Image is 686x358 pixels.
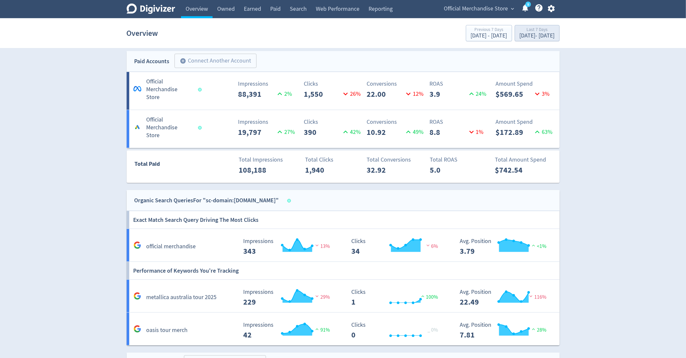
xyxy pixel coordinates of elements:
p: ROAS [430,79,489,88]
p: Clicks [304,79,363,88]
img: negative-performance.svg [314,294,320,299]
img: negative-performance.svg [528,294,534,299]
button: Connect Another Account [175,54,257,68]
button: Last 7 Days[DATE]- [DATE] [515,25,560,41]
svg: Impressions 737 [240,238,338,255]
h1: Overview [127,23,158,44]
p: 5.0 [430,164,468,176]
span: <1% [530,243,546,250]
p: 390 [304,126,341,138]
a: official merchandise Impressions 737 Impressions 343 13% Clicks 70 Clicks 34 6% Avg. Position 3.8... [127,229,560,262]
p: 19,797 [238,126,275,138]
div: [DATE] - [DATE] [520,33,555,39]
svg: Impressions 551 [240,289,338,306]
div: [DATE] - [DATE] [471,33,507,39]
p: Impressions [238,79,297,88]
text: 5 [527,2,529,7]
span: Data last synced: 27 Aug 2025, 6:01pm (AEST) [198,88,203,92]
p: Conversions [367,118,426,126]
p: 24 % [467,90,487,98]
p: 108,188 [239,164,276,176]
p: $569.65 [496,88,533,100]
p: 49 % [404,128,424,136]
p: 8.8 [430,126,467,138]
p: Impressions [238,118,297,126]
svg: Clicks 70 [348,238,446,255]
p: $172.89 [496,126,533,138]
h5: oasis tour merch [147,326,188,334]
p: 88,391 [238,88,275,100]
img: positive-performance.svg [530,243,537,248]
svg: Avg. Position 9.46 [456,322,554,339]
svg: Avg. Position 3.81 [456,238,554,255]
span: 13% [314,243,330,250]
span: Data last synced: 27 Aug 2025, 6:01pm (AEST) [198,126,203,130]
svg: Google Analytics [133,241,141,249]
p: 42 % [341,128,361,136]
p: 10.92 [367,126,404,138]
h5: Official Merchandise Store [147,78,192,101]
svg: Impressions 64 [240,322,338,339]
span: 116% [528,294,546,300]
h5: official merchandise [147,243,196,251]
button: Previous 7 Days[DATE] - [DATE] [466,25,512,41]
svg: Clicks 1 [348,289,446,306]
p: Total ROAS [430,155,489,164]
p: 12 % [404,90,424,98]
p: $742.54 [495,164,533,176]
p: Total Amount Spend [495,155,554,164]
p: 1 % [467,128,484,136]
p: Amount Spend [496,118,554,126]
span: 6% [425,243,438,250]
img: positive-performance.svg [420,294,426,299]
p: Amount Spend [496,79,554,88]
p: Total Clicks [305,155,364,164]
button: Official Merchandise Store [442,4,516,14]
div: Last 7 Days [520,27,555,33]
div: Total Paid [127,159,199,172]
p: 1,550 [304,88,341,100]
span: _ 0% [428,327,438,333]
p: 22.00 [367,88,404,100]
a: oasis tour merch Impressions 64 Impressions 42 91% Clicks 0 Clicks 0 _ 0% Avg. Position 9.46 Avg.... [127,313,560,346]
a: Official Merchandise StoreImpressions19,79727%Clicks39042%Conversions10.9249%ROAS8.81%Amount Spen... [127,110,560,148]
span: add_circle [180,58,187,64]
div: Paid Accounts [134,57,170,66]
img: positive-performance.svg [530,327,537,332]
div: Organic Search Queries For "sc-domain:[DOMAIN_NAME]" [134,196,279,205]
p: Clicks [304,118,363,126]
p: Total Impressions [239,155,298,164]
h6: Performance of Keywords You're Tracking [133,262,239,279]
span: expand_more [510,6,516,12]
p: Conversions [367,79,426,88]
svg: Clicks 0 [348,322,446,339]
svg: Google Analytics [133,325,141,333]
a: *Official Merchandise StoreImpressions88,3912%Clicks1,55026%Conversions22.0012%ROAS3.924%Amount S... [127,72,560,110]
img: positive-performance.svg [314,327,320,332]
img: negative-performance.svg [314,243,320,248]
h5: Official Merchandise Store [147,116,192,139]
p: 1,940 [305,164,343,176]
span: 29% [314,294,330,300]
p: 3 % [533,90,550,98]
span: Data last synced: 27 Aug 2025, 5:02pm (AEST) [287,199,293,203]
p: 3.9 [430,88,467,100]
a: Connect Another Account [170,55,257,68]
span: 91% [314,327,330,333]
h5: metallica australia tour 2025 [147,294,217,301]
div: Previous 7 Days [471,27,507,33]
img: negative-performance.svg [425,243,431,248]
p: 26 % [341,90,361,98]
h6: Exact Match Search Query Driving The Most Clicks [133,211,259,229]
p: 63 % [533,128,553,136]
svg: Avg. Position 15.46 [456,289,554,306]
p: ROAS [430,118,489,126]
span: Official Merchandise Store [444,4,508,14]
p: 32.92 [367,164,404,176]
span: 100% [420,294,438,300]
span: 28% [530,327,546,333]
a: metallica australia tour 2025 Impressions 551 Impressions 229 29% Clicks 1 Clicks 1 100% Avg. Pos... [127,280,560,313]
a: 5 [525,2,531,7]
p: Total Conversions [367,155,426,164]
svg: Google Analytics [133,292,141,300]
